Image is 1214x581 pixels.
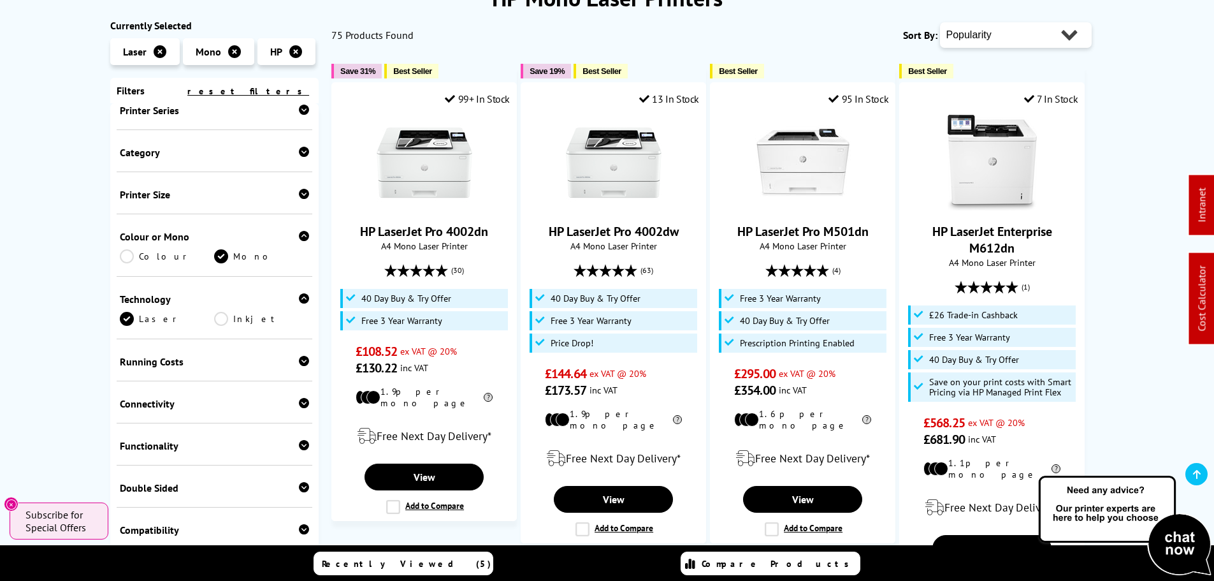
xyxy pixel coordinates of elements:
[566,200,661,213] a: HP LaserJet Pro 4002dw
[779,384,807,396] span: inc VAT
[120,482,310,494] div: Double Sided
[554,486,672,513] a: View
[734,408,871,431] li: 1.6p per mono page
[582,66,621,76] span: Best Seller
[545,408,682,431] li: 1.9p per mono page
[737,223,869,240] a: HP LaserJet Pro M501dn
[120,439,310,452] div: Functionality
[574,64,628,78] button: Best Seller
[110,19,319,32] div: Currently Selected
[393,66,432,76] span: Best Seller
[740,316,830,326] span: 40 Day Buy & Try Offer
[1196,266,1208,332] a: Cost Calculator
[400,345,457,357] span: ex VAT @ 20%
[551,316,632,326] span: Free 3 Year Warranty
[923,457,1060,480] li: 1.1p per mono page
[1036,474,1214,578] img: Open Live Chat window
[903,29,937,41] span: Sort By:
[120,312,215,326] a: Laser
[338,240,510,252] span: A4 Mono Laser Printer
[120,355,310,368] div: Running Costs
[717,240,888,252] span: A4 Mono Laser Printer
[717,441,888,476] div: modal_delivery
[968,416,1025,429] span: ex VAT @ 20%
[832,258,841,283] span: (4)
[702,558,856,570] span: Compare Products
[120,146,310,159] div: Category
[1196,188,1208,223] a: Intranet
[743,486,862,513] a: View
[1022,275,1030,299] span: (1)
[25,508,96,534] span: Subscribe for Special Offers
[908,66,947,76] span: Best Seller
[530,66,565,76] span: Save 19%
[361,293,451,304] span: 40 Day Buy & Try Offer
[270,45,282,58] span: HP
[755,115,851,210] img: HP LaserJet Pro M501dn
[944,115,1040,210] img: HP LaserJet Enterprise M612dn
[120,397,310,410] div: Connectivity
[356,343,397,360] span: £108.52
[640,258,653,283] span: (63)
[196,45,221,58] span: Mono
[779,367,835,379] span: ex VAT @ 20%
[923,415,965,431] span: £568.25
[528,240,699,252] span: A4 Mono Laser Printer
[360,223,488,240] a: HP LaserJet Pro 4002dn
[968,433,996,445] span: inc VAT
[551,338,593,348] span: Price Drop!
[639,92,699,105] div: 13 In Stock
[377,200,472,213] a: HP LaserJet Pro 4002dn
[123,45,147,58] span: Laser
[361,316,442,326] span: Free 3 Year Warranty
[734,382,776,399] span: £354.00
[734,365,776,382] span: £295.00
[932,223,1052,256] a: HP LaserJet Enterprise M612dn
[906,256,1078,268] span: A4 Mono Laser Printer
[1024,92,1078,105] div: 7 In Stock
[120,188,310,201] div: Printer Size
[314,552,493,575] a: Recently Viewed (5)
[944,200,1040,213] a: HP LaserJet Enterprise M612dn
[740,293,821,304] span: Free 3 Year Warranty
[929,332,1010,342] span: Free 3 Year Warranty
[589,367,646,379] span: ex VAT @ 20%
[400,362,428,374] span: inc VAT
[117,84,145,97] span: Filters
[214,249,309,263] a: Mono
[549,223,679,240] a: HP LaserJet Pro 4002dw
[4,497,18,511] button: Close
[331,64,382,78] button: Save 31%
[932,535,1051,562] a: View
[929,310,1018,320] span: £26 Trade-in Cashback
[719,66,758,76] span: Best Seller
[929,377,1073,397] span: Save on your print costs with Smart Pricing via HP Managed Print Flex
[214,312,309,326] a: Inkjet
[740,338,855,348] span: Prescription Printing Enabled
[384,64,438,78] button: Best Seller
[545,382,586,399] span: £173.57
[575,522,653,536] label: Add to Compare
[929,355,1019,365] span: 40 Day Buy & Try Offer
[120,249,215,263] a: Colour
[765,522,842,536] label: Add to Compare
[551,293,640,304] span: 40 Day Buy & Try Offer
[445,92,510,105] div: 99+ In Stock
[681,552,860,575] a: Compare Products
[356,386,493,409] li: 1.9p per mono page
[906,490,1078,526] div: modal_delivery
[566,115,661,210] img: HP LaserJet Pro 4002dw
[451,258,464,283] span: (30)
[923,431,965,448] span: £681.90
[340,66,375,76] span: Save 31%
[322,558,491,570] span: Recently Viewed (5)
[356,360,397,376] span: £130.22
[545,365,586,382] span: £144.64
[528,441,699,476] div: modal_delivery
[120,230,310,243] div: Colour or Mono
[589,384,618,396] span: inc VAT
[521,64,571,78] button: Save 19%
[377,115,472,210] img: HP LaserJet Pro 4002dn
[187,85,309,97] a: reset filters
[755,200,851,213] a: HP LaserJet Pro M501dn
